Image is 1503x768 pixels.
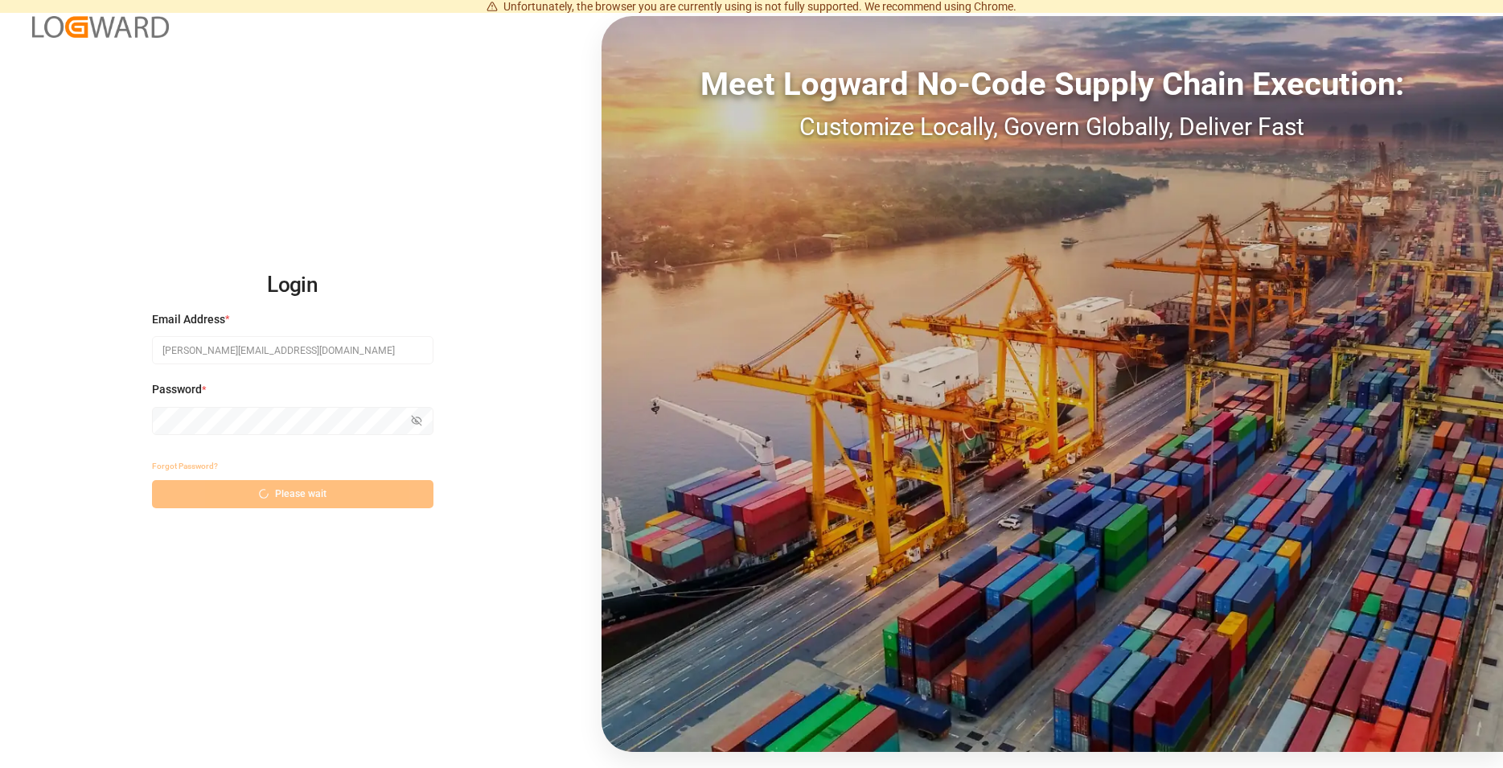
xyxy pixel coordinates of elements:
[32,16,169,38] img: Logward_new_orange.png
[152,381,202,398] span: Password
[152,336,433,364] input: Enter your email
[602,109,1503,145] div: Customize Locally, Govern Globally, Deliver Fast
[152,260,433,311] h2: Login
[152,311,225,328] span: Email Address
[602,60,1503,109] div: Meet Logward No-Code Supply Chain Execution:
